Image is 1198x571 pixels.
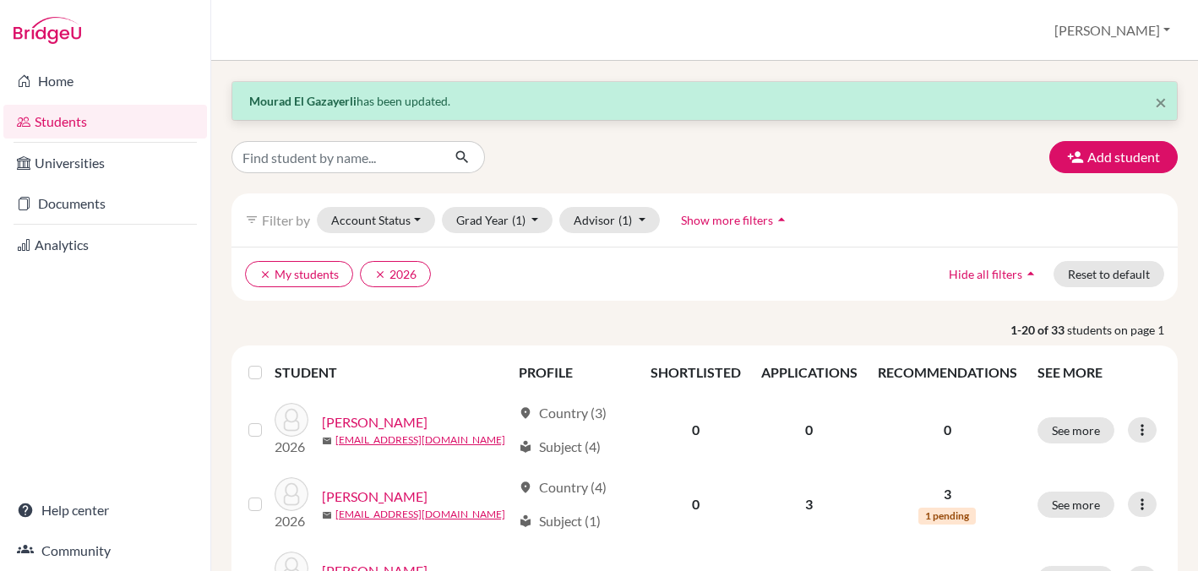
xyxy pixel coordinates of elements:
[640,352,751,393] th: SHORTLISTED
[335,432,505,448] a: [EMAIL_ADDRESS][DOMAIN_NAME]
[231,141,441,173] input: Find student by name...
[1027,352,1171,393] th: SEE MORE
[245,213,259,226] i: filter_list
[245,261,353,287] button: clearMy students
[509,352,640,393] th: PROFILE
[3,534,207,568] a: Community
[519,440,532,454] span: local_library
[519,403,607,423] div: Country (3)
[667,207,804,233] button: Show more filtersarrow_drop_up
[360,261,431,287] button: clear2026
[1049,141,1178,173] button: Add student
[275,352,509,393] th: STUDENT
[519,514,532,528] span: local_library
[1047,14,1178,46] button: [PERSON_NAME]
[878,484,1017,504] p: 3
[519,511,601,531] div: Subject (1)
[275,477,308,511] img: Alghazali, Marium
[519,406,532,420] span: location_on
[275,437,308,457] p: 2026
[1155,90,1167,114] span: ×
[512,213,525,227] span: (1)
[640,467,751,541] td: 0
[322,412,427,432] a: [PERSON_NAME]
[751,352,868,393] th: APPLICATIONS
[640,393,751,467] td: 0
[3,105,207,139] a: Students
[275,511,308,531] p: 2026
[751,393,868,467] td: 0
[3,228,207,262] a: Analytics
[934,261,1054,287] button: Hide all filtersarrow_drop_up
[559,207,660,233] button: Advisor(1)
[949,267,1022,281] span: Hide all filters
[1054,261,1164,287] button: Reset to default
[3,146,207,180] a: Universities
[918,508,976,525] span: 1 pending
[322,510,332,520] span: mail
[262,212,310,228] span: Filter by
[322,436,332,446] span: mail
[1010,321,1067,339] strong: 1-20 of 33
[259,269,271,280] i: clear
[878,420,1017,440] p: 0
[374,269,386,280] i: clear
[249,92,1160,110] p: has been updated.
[322,487,427,507] a: [PERSON_NAME]
[519,477,607,498] div: Country (4)
[275,403,308,437] img: Abdelbaki, Taya
[14,17,81,44] img: Bridge-U
[681,213,773,227] span: Show more filters
[317,207,435,233] button: Account Status
[3,493,207,527] a: Help center
[519,437,601,457] div: Subject (4)
[335,507,505,522] a: [EMAIL_ADDRESS][DOMAIN_NAME]
[442,207,553,233] button: Grad Year(1)
[751,467,868,541] td: 3
[3,64,207,98] a: Home
[1155,92,1167,112] button: Close
[3,187,207,220] a: Documents
[868,352,1027,393] th: RECOMMENDATIONS
[618,213,632,227] span: (1)
[1022,265,1039,282] i: arrow_drop_up
[519,481,532,494] span: location_on
[249,94,357,108] strong: Mourad El Gazayerli
[1067,321,1178,339] span: students on page 1
[1037,492,1114,518] button: See more
[1037,417,1114,443] button: See more
[773,211,790,228] i: arrow_drop_up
